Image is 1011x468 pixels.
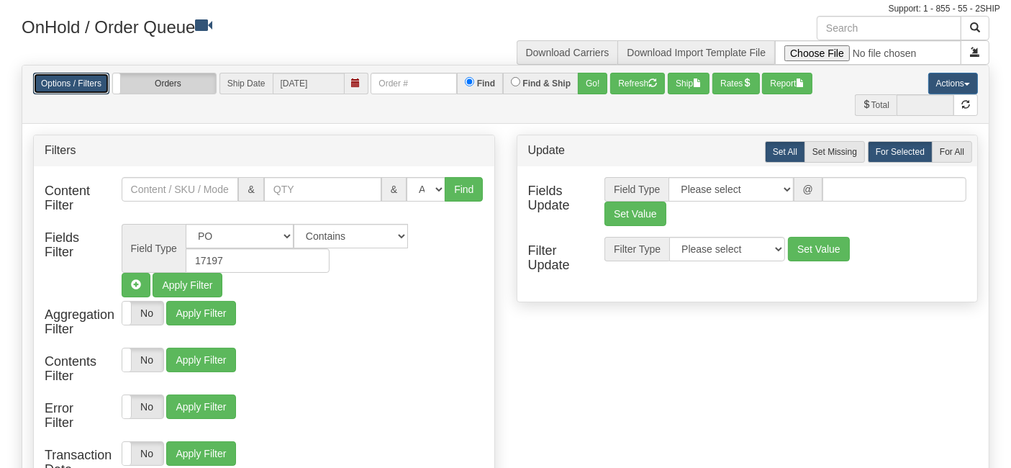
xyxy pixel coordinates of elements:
[166,348,235,372] button: Apply Filter
[604,202,666,226] button: Set Value
[45,355,100,384] h4: Contents Filter
[45,231,100,260] h4: Fields Filter
[765,141,805,163] label: Set All
[445,177,483,202] button: Find
[264,177,381,202] input: QTY
[166,441,235,466] button: Apply Filter
[45,184,100,213] h4: Content Filter
[804,141,865,163] label: Set Missing
[45,308,100,337] h4: Aggregation Filter
[775,40,961,65] input: Import
[528,244,584,273] h4: Filter Update
[122,395,163,418] label: No
[122,224,186,273] span: Field Type
[610,73,665,94] button: Refresh
[22,16,495,37] h3: OnHold / Order Queue
[45,143,484,159] div: Filters
[528,184,584,213] h4: Fields Update
[817,16,961,40] input: Search
[668,73,709,94] button: Ship
[33,73,109,94] a: Options / Filters
[122,302,163,325] label: No
[855,94,897,116] span: Total
[627,47,766,58] a: Download Import Template File
[932,141,972,163] label: For All
[522,77,571,90] label: Find & Ship
[45,402,100,431] h4: Error Filter
[122,442,163,465] label: No
[928,73,978,94] button: Actions
[794,177,822,202] span: @
[868,141,933,163] label: For Selected
[604,177,668,202] span: Field Type
[762,73,812,94] button: Report
[477,77,495,90] label: Find
[153,273,222,297] button: Apply Filter
[604,237,669,261] span: Filter Type
[578,73,607,94] button: Go!
[371,73,457,94] input: Order #
[961,16,989,40] button: Search
[381,177,407,202] div: &
[526,47,609,58] a: Download Carriers
[113,73,216,94] label: Orders
[166,395,235,419] button: Apply Filter
[219,73,273,94] span: Ship Date
[712,73,759,94] button: Rates
[528,143,967,159] div: Update
[166,301,235,325] button: Apply Filter
[788,237,850,261] button: Set Value
[238,177,263,202] div: &
[11,3,1000,15] div: Support: 1 - 855 - 55 - 2SHIP
[122,177,239,202] input: Content / SKU / Model
[122,348,163,372] label: No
